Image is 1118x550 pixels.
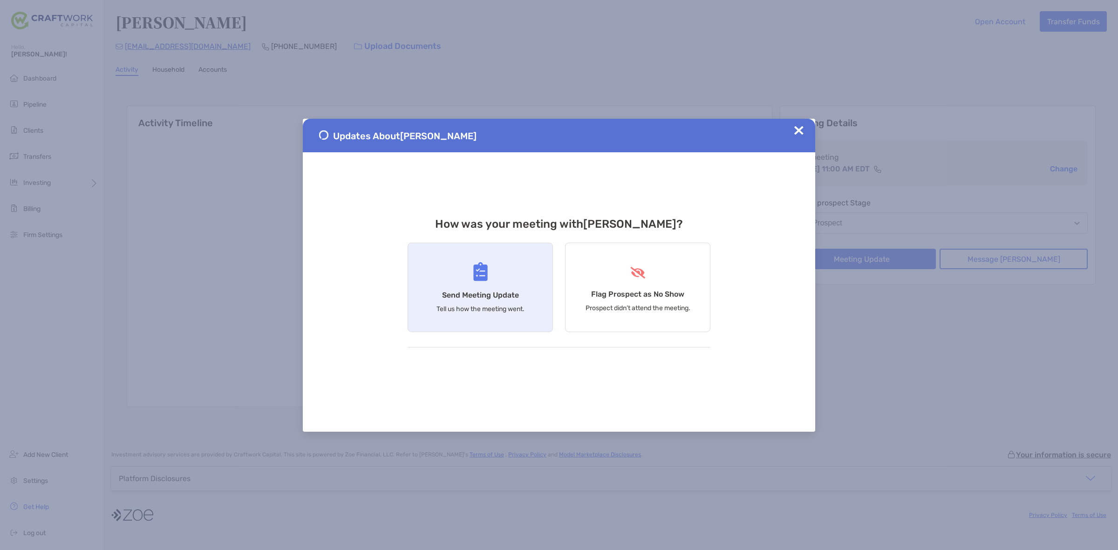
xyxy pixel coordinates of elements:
[473,262,488,281] img: Send Meeting Update
[794,126,804,135] img: Close Updates Zoe
[436,305,525,313] p: Tell us how the meeting went.
[319,130,328,140] img: Send Meeting Update 1
[408,217,710,231] h3: How was your meeting with [PERSON_NAME] ?
[586,304,690,312] p: Prospect didn’t attend the meeting.
[591,290,684,299] h4: Flag Prospect as No Show
[442,291,519,299] h4: Send Meeting Update
[333,130,477,142] span: Updates About [PERSON_NAME]
[629,267,647,278] img: Flag Prospect as No Show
